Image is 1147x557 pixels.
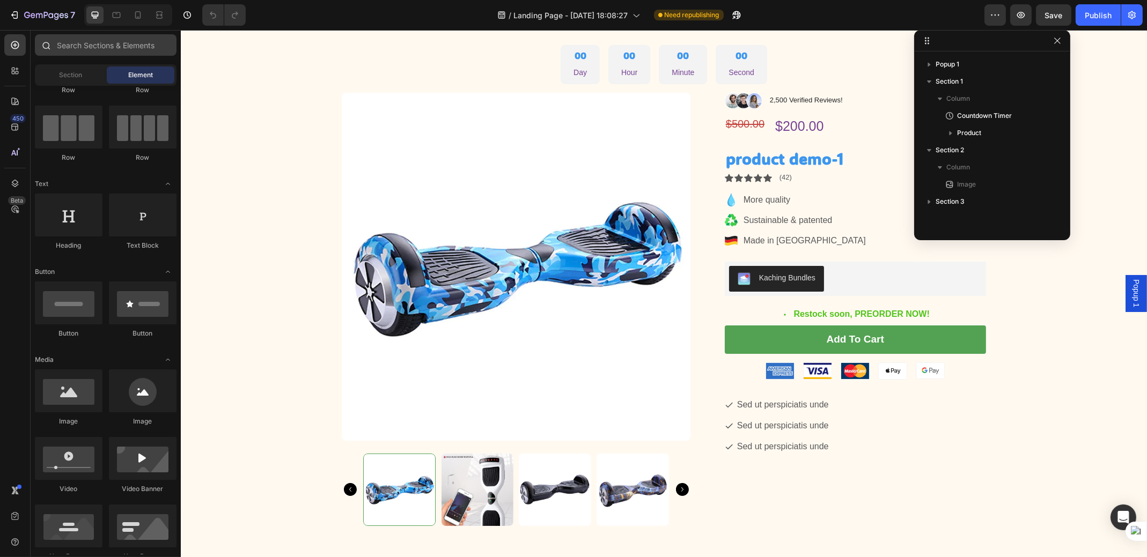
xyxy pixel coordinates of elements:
[1085,10,1112,21] div: Publish
[578,242,635,254] div: Kaching Bundles
[946,162,970,173] span: Column
[544,295,805,324] button: Add to cart
[495,453,508,466] button: Carousel Next Arrow
[936,145,964,155] span: Section 2
[593,83,644,109] div: $200.00
[556,368,648,381] p: Sed ut perspiciatis unde
[556,410,648,423] p: Sed ut perspiciatis unde
[109,484,177,494] div: Video Banner
[585,333,613,349] img: gempages_536100004243178687-dca8048c-563e-4db3-88e2-f8e64dcf6d8a.png
[35,85,102,95] div: Row
[698,333,726,350] img: gempages_536100004243178687-8da95f30-3689-4a06-be0c-b4369f649615.png
[440,36,457,49] p: Hour
[393,36,406,49] p: Day
[544,63,582,79] img: gempages_536100004243178687-aaed6fe5-344c-45e9-84ab-fd3bc8855a67.png
[35,241,102,250] div: Heading
[35,355,54,365] span: Media
[159,263,177,280] span: Toggle open
[60,70,83,80] span: Section
[109,153,177,162] div: Row
[936,196,965,207] span: Section 3
[109,329,177,338] div: Button
[8,196,26,205] div: Beta
[544,118,805,140] h1: product demo-1
[548,36,573,49] p: Second
[957,128,981,138] span: Product
[557,242,570,255] img: KachingBundles.png
[109,241,177,250] div: Text Block
[665,10,719,20] span: Need republishing
[589,66,662,75] p: 2,500 Verified Reviews!
[950,249,961,277] span: Popup 1
[1111,504,1136,530] div: Open Intercom Messenger
[159,175,177,192] span: Toggle open
[1076,4,1121,26] button: Publish
[35,179,48,189] span: Text
[957,179,976,190] span: Image
[70,9,75,21] p: 7
[109,85,177,95] div: Row
[613,279,748,290] p: Restock soon, PREORDER NOW!
[440,19,457,32] div: 00
[35,417,102,426] div: Image
[660,333,688,350] img: gempages_536100004243178687-df988566-a80a-483e-83b2-d87993bf1d2e.png
[393,19,406,32] div: 00
[936,59,959,70] span: Popup 1
[646,303,703,316] div: Add to cart
[957,110,1012,121] span: Countdown Timer
[163,453,176,466] button: Carousel Back Arrow
[181,30,1147,557] iframe: Design area
[548,19,573,32] div: 00
[491,36,513,49] p: Minute
[491,19,513,32] div: 00
[736,333,763,349] img: gempages_536100004243178687-94801189-c865-41cb-8815-76728ce6b2ad.png
[202,4,246,26] div: Undo/Redo
[416,424,488,496] img: 45519712419992
[563,184,685,197] p: Sustainable & patented
[35,484,102,494] div: Video
[936,76,963,87] span: Section 1
[109,417,177,426] div: Image
[4,4,80,26] button: 7
[563,204,685,217] p: Made in [GEOGRAPHIC_DATA]
[563,164,685,176] p: More quality
[10,114,26,123] div: 450
[1036,4,1071,26] button: Save
[35,153,102,162] div: Row
[509,10,512,21] span: /
[128,70,153,80] span: Element
[159,351,177,368] span: Toggle open
[35,329,102,338] div: Button
[548,236,643,262] button: Kaching Bundles
[1045,11,1063,20] span: Save
[623,333,651,349] img: gempages_536100004243178687-416cb5fe-adad-4eed-9f7f-f74e6c011e81.png
[556,389,648,402] p: Sed ut perspiciatis unde
[544,83,585,105] div: $500.00
[599,143,611,152] p: (42)
[946,93,970,104] span: Column
[161,63,510,411] img: 45519712288920
[35,267,55,277] span: Button
[35,34,177,56] input: Search Sections & Elements
[514,10,628,21] span: Landing Page - [DATE] 18:08:27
